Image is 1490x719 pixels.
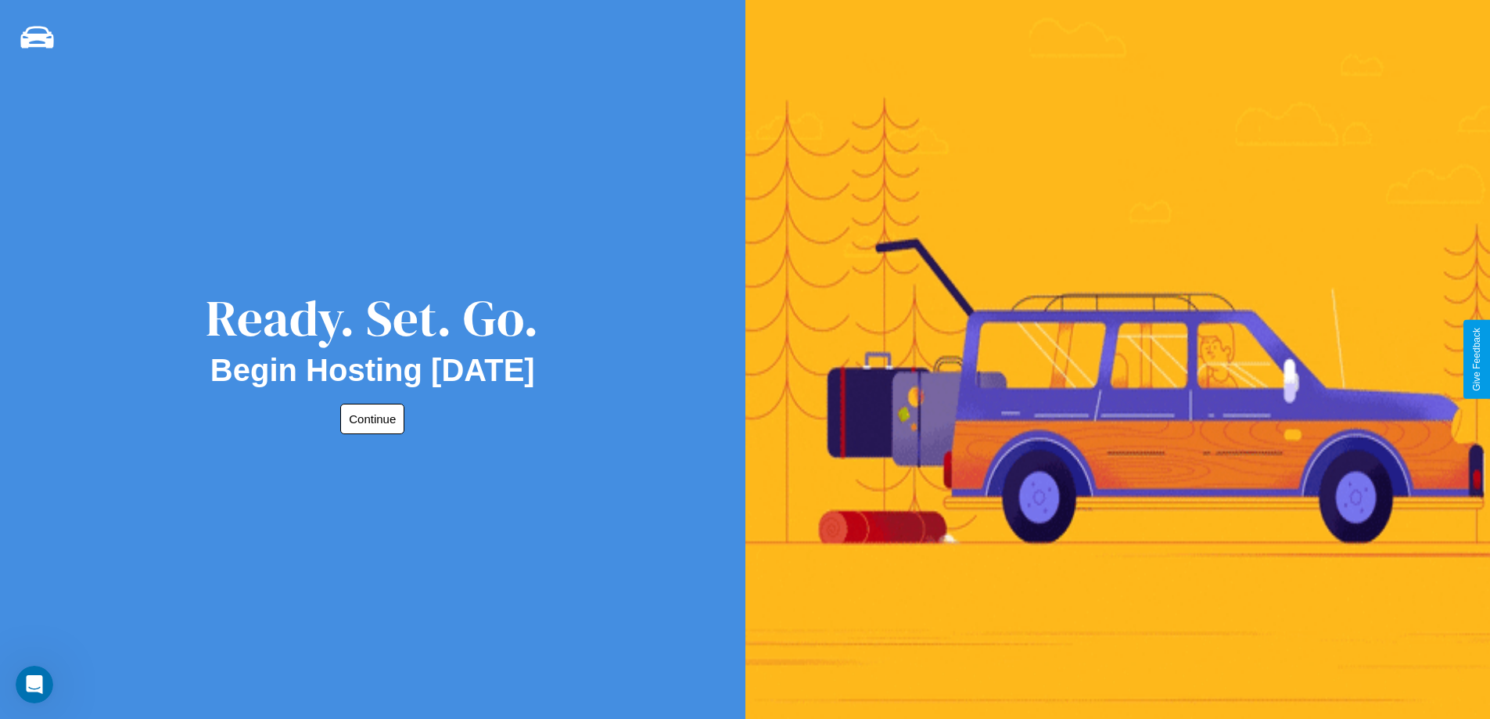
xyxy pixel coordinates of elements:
h2: Begin Hosting [DATE] [210,353,535,388]
div: Ready. Set. Go. [206,283,539,353]
button: Continue [340,404,404,434]
iframe: Intercom live chat [16,666,53,703]
div: Give Feedback [1471,328,1482,391]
